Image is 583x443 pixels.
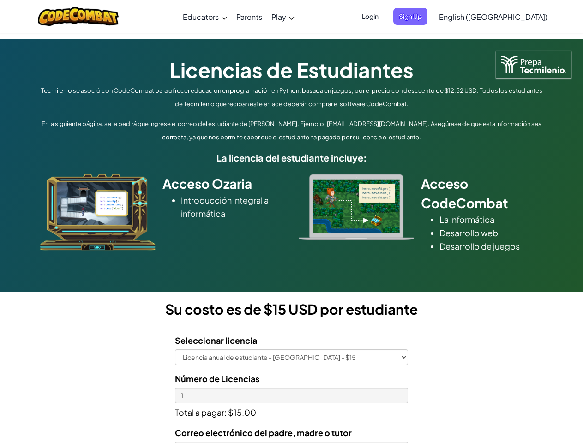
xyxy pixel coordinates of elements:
[356,8,384,25] button: Login
[38,150,546,165] h5: La licencia del estudiante incluye:
[38,55,546,84] h1: Licencias de Estudiantes
[40,174,156,251] img: ozaria_acodus.png
[175,372,259,385] label: Número de Licencias
[439,239,543,253] li: Desarrollo de juegos
[178,4,232,29] a: Educators
[299,174,414,240] img: type_real_code.png
[439,226,543,239] li: Desarrollo web
[38,117,546,144] p: En la siguiente página, se le pedirá que ingrese el correo del estudiante de [PERSON_NAME]. Ejemp...
[439,213,543,226] li: La informática
[267,4,299,29] a: Play
[175,403,408,419] p: Total a pagar: $15.00
[232,4,267,29] a: Parents
[439,12,547,22] span: English ([GEOGRAPHIC_DATA])
[421,174,543,213] h2: Acceso CodeCombat
[175,334,257,347] label: Seleccionar licencia
[38,7,119,26] img: CodeCombat logo
[183,12,219,22] span: Educators
[393,8,427,25] button: Sign Up
[162,174,285,193] h2: Acceso Ozaria
[175,426,352,439] label: Correo electrónico del padre, madre o tutor
[434,4,552,29] a: English ([GEOGRAPHIC_DATA])
[181,193,285,220] li: Introducción integral a informática
[38,84,546,111] p: Tecmilenio se asoció con CodeCombat para ofrecer educación en programación en Python, basada en j...
[271,12,286,22] span: Play
[496,51,571,78] img: Tecmilenio logo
